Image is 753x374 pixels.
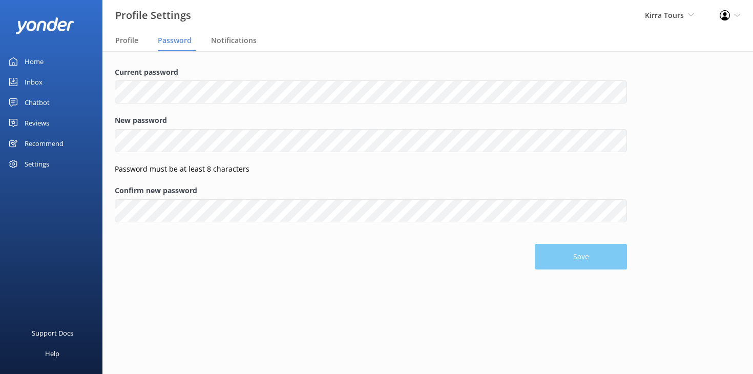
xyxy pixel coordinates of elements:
[25,113,49,133] div: Reviews
[211,35,257,46] span: Notifications
[32,323,73,343] div: Support Docs
[15,17,74,34] img: yonder-white-logo.png
[645,10,684,20] span: Kirra Tours
[115,115,627,126] label: New password
[25,133,64,154] div: Recommend
[25,92,50,113] div: Chatbot
[45,343,59,364] div: Help
[115,35,138,46] span: Profile
[115,67,627,78] label: Current password
[25,72,43,92] div: Inbox
[158,35,192,46] span: Password
[115,7,191,24] h3: Profile Settings
[25,51,44,72] div: Home
[115,185,627,196] label: Confirm new password
[115,163,627,175] p: Password must be at least 8 characters
[25,154,49,174] div: Settings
